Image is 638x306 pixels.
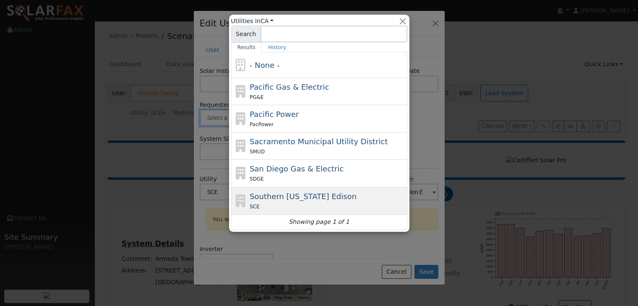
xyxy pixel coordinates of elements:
a: History [262,42,292,52]
span: - None - [250,61,279,70]
span: PG&E [250,94,263,100]
span: Sacramento Municipal Utility District [250,137,388,146]
i: Showing page 1 of 1 [289,218,349,226]
span: SCE [250,204,260,210]
span: SMUD [250,149,265,155]
span: Search [231,26,261,42]
span: PacPower [250,122,273,127]
span: SDGE [250,176,264,182]
span: Southern [US_STATE] Edison [250,192,357,201]
a: Results [231,42,262,52]
span: San Diego Gas & Electric [250,164,344,173]
span: Pacific Power [250,110,299,119]
span: Pacific Gas & Electric [250,83,329,91]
